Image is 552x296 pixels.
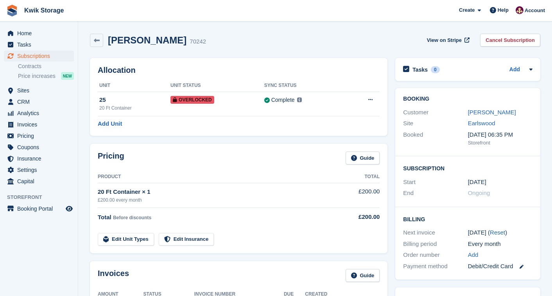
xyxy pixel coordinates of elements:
a: Edit Insurance [159,233,214,246]
a: menu [4,39,74,50]
div: Payment method [403,262,468,271]
span: Booking Portal [17,203,64,214]
a: Price increases NEW [18,72,74,80]
a: Guide [346,152,380,164]
a: menu [4,164,74,175]
span: Analytics [17,108,64,119]
span: Before discounts [113,215,151,220]
span: Settings [17,164,64,175]
div: Complete [271,96,295,104]
a: Guide [346,269,380,282]
a: menu [4,51,74,61]
div: 20 Ft Container [99,105,170,112]
div: [DATE] 06:35 PM [468,130,532,139]
div: Every month [468,240,532,249]
span: Storefront [7,193,78,201]
a: Add Unit [98,119,122,128]
div: Storefront [468,139,532,147]
div: Site [403,119,468,128]
a: menu [4,176,74,187]
th: Sync Status [264,79,345,92]
span: Account [525,7,545,14]
h2: Billing [403,215,532,223]
span: Overlocked [170,96,214,104]
span: CRM [17,96,64,107]
a: menu [4,85,74,96]
div: Start [403,178,468,187]
a: menu [4,28,74,39]
img: icon-info-grey-7440780725fd019a000dd9b08b2336e03edf1995a4989e88bcd33f0948082b44.svg [297,97,302,102]
div: Booked [403,130,468,147]
a: menu [4,142,74,153]
div: [DATE] ( ) [468,228,532,237]
h2: Allocation [98,66,380,75]
div: £200.00 [336,213,380,222]
div: £200.00 every month [98,197,336,204]
a: Edit Unit Types [98,233,154,246]
span: Ongoing [468,190,490,196]
a: menu [4,96,74,107]
a: Earlswood [468,120,495,126]
div: Debit/Credit Card [468,262,532,271]
a: menu [4,153,74,164]
span: Price increases [18,72,56,80]
div: Next invoice [403,228,468,237]
a: menu [4,119,74,130]
th: Total [336,171,380,183]
img: ellie tragonette [516,6,523,14]
div: Order number [403,251,468,260]
div: NEW [61,72,74,80]
div: 20 Ft Container × 1 [98,188,336,197]
h2: Subscription [403,164,532,172]
th: Product [98,171,336,183]
h2: Pricing [98,152,124,164]
span: Help [498,6,509,14]
th: Unit [98,79,170,92]
th: Unit Status [170,79,264,92]
div: Billing period [403,240,468,249]
span: Total [98,214,111,220]
span: Create [459,6,475,14]
a: Cancel Subscription [480,34,540,47]
span: Tasks [17,39,64,50]
div: 25 [99,96,170,105]
a: Kwik Storage [21,4,67,17]
span: Invoices [17,119,64,130]
a: Preview store [65,204,74,213]
a: Reset [490,229,505,236]
a: menu [4,108,74,119]
span: Capital [17,176,64,187]
a: menu [4,203,74,214]
span: Pricing [17,130,64,141]
a: View on Stripe [424,34,471,47]
span: Home [17,28,64,39]
img: stora-icon-8386f47178a22dfd0bd8f6a31ec36ba5ce8667c1dd55bd0f319d3a0aa187defe.svg [6,5,18,16]
span: Subscriptions [17,51,64,61]
a: menu [4,130,74,141]
div: End [403,189,468,198]
a: Contracts [18,63,74,70]
span: Sites [17,85,64,96]
a: Add [509,65,520,74]
h2: Invoices [98,269,129,282]
div: 0 [431,66,440,73]
h2: Tasks [412,66,428,73]
td: £200.00 [336,183,380,208]
span: Insurance [17,153,64,164]
h2: [PERSON_NAME] [108,35,186,45]
span: Coupons [17,142,64,153]
span: View on Stripe [427,36,462,44]
div: 70242 [190,37,206,46]
a: [PERSON_NAME] [468,109,516,116]
h2: Booking [403,96,532,102]
a: Add [468,251,479,260]
div: Customer [403,108,468,117]
time: 2025-01-29 01:00:00 UTC [468,178,486,187]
